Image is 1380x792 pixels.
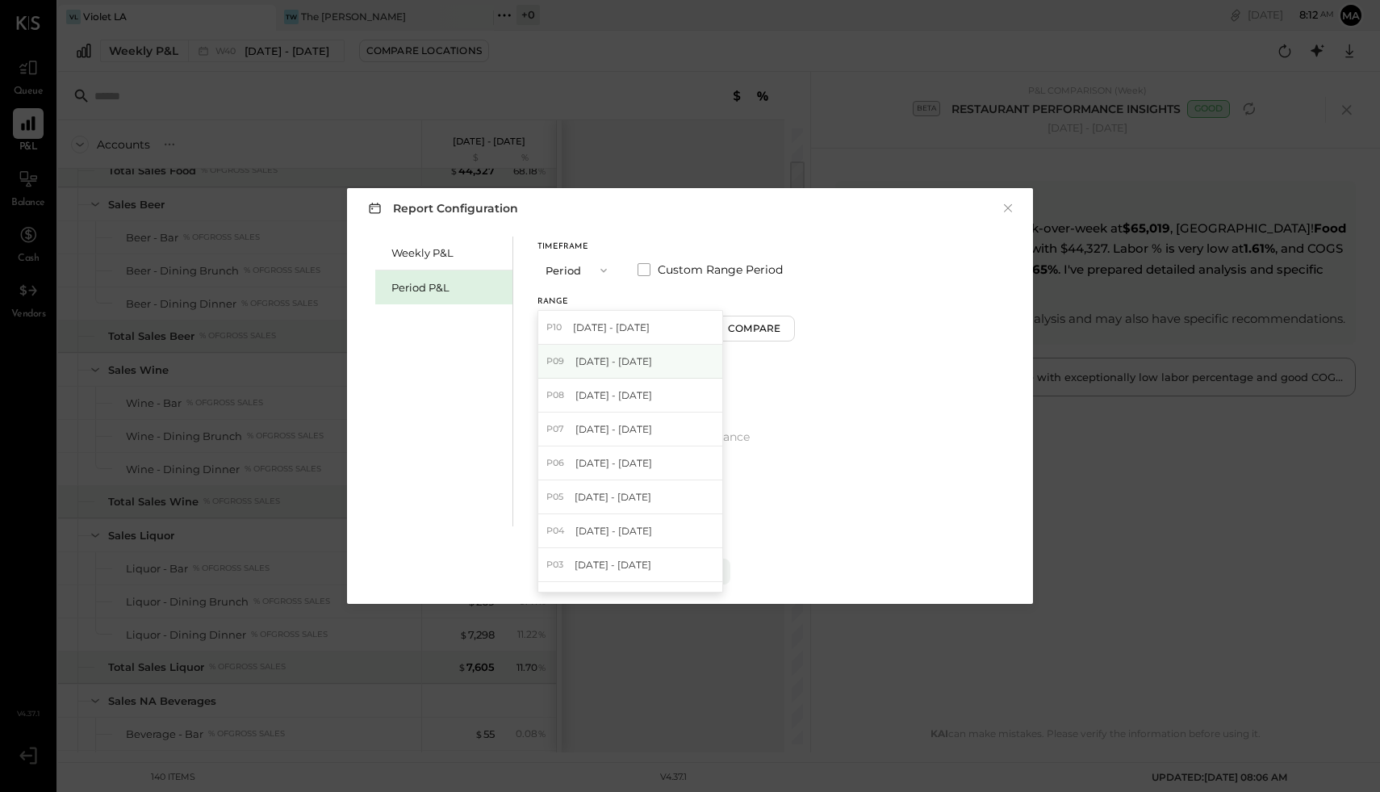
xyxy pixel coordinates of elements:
[537,255,618,285] button: Period
[546,423,569,436] span: P07
[391,245,504,261] div: Weekly P&L
[546,389,569,402] span: P08
[575,524,652,538] span: [DATE] - [DATE]
[546,559,568,572] span: P03
[537,243,618,251] div: Timeframe
[1001,200,1015,216] button: ×
[575,490,651,504] span: [DATE] - [DATE]
[575,558,651,572] span: [DATE] - [DATE]
[546,355,569,368] span: P09
[728,321,780,335] div: Compare
[573,321,650,334] span: [DATE] - [DATE]
[575,354,652,368] span: [DATE] - [DATE]
[391,280,504,295] div: Period P&L
[575,456,652,470] span: [DATE] - [DATE]
[575,422,652,436] span: [DATE] - [DATE]
[546,321,567,334] span: P10
[546,525,569,538] span: P04
[546,457,569,470] span: P06
[537,298,703,306] div: Range
[658,262,783,278] span: Custom Range Period
[365,198,518,218] h3: Report Configuration
[714,316,795,342] button: Compare
[546,491,568,504] span: P05
[575,388,652,402] span: [DATE] - [DATE]
[575,592,651,606] span: [DATE] - [DATE]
